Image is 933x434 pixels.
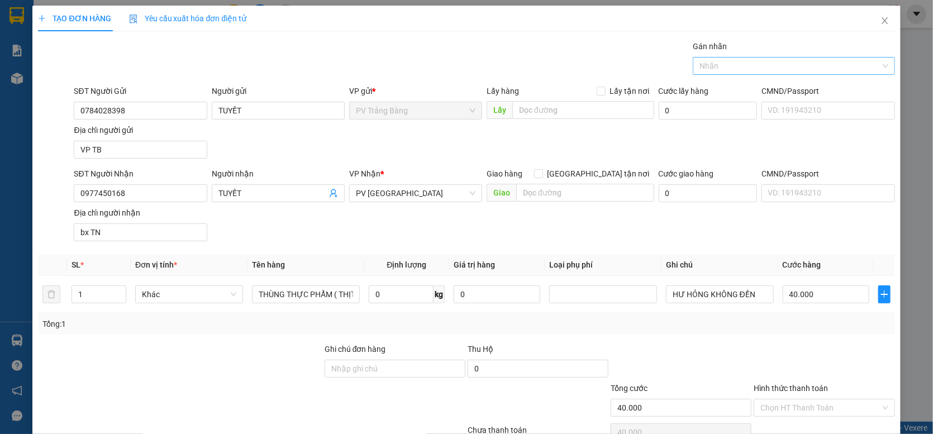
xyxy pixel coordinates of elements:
span: TẠO ĐƠN HÀNG [38,14,111,23]
img: logo.jpg [14,14,70,70]
span: Lấy hàng [487,87,519,96]
span: Định lượng [387,260,426,269]
div: CMND/Passport [761,168,894,180]
span: Giao hàng [487,169,522,178]
span: PV Tây Ninh [356,185,475,202]
input: 0 [454,285,540,303]
input: Dọc đường [516,184,654,202]
label: Hình thức thanh toán [754,384,828,393]
input: Ghi Chú [666,285,774,303]
input: Địa chỉ của người nhận [74,223,207,241]
input: Ghi chú đơn hàng [325,360,465,378]
div: Địa chỉ người nhận [74,207,207,219]
input: VD: Bàn, Ghế [252,285,360,303]
span: PV Trảng Bàng [356,102,475,119]
span: Giá trị hàng [454,260,495,269]
span: Tổng cước [611,384,648,393]
div: Tổng: 1 [42,318,360,330]
div: VP gửi [349,85,482,97]
th: Ghi chú [661,254,778,276]
span: kg [434,285,445,303]
input: Địa chỉ của người gửi [74,141,207,159]
span: Yêu cầu xuất hóa đơn điện tử [129,14,247,23]
span: plus [38,15,46,22]
input: Cước lấy hàng [659,102,758,120]
input: Cước giao hàng [659,184,758,202]
span: VP Nhận [349,169,380,178]
div: Người gửi [212,85,345,97]
span: [GEOGRAPHIC_DATA] tận nơi [543,168,654,180]
span: Giao [487,184,516,202]
span: Cước hàng [783,260,821,269]
span: SL [72,260,80,269]
span: user-add [329,189,338,198]
button: Close [869,6,901,37]
span: Lấy tận nơi [606,85,654,97]
label: Cước giao hàng [659,169,714,178]
span: plus [879,290,890,299]
button: plus [878,285,891,303]
input: Dọc đường [512,101,654,119]
label: Gán nhãn [693,42,727,51]
span: Thu Hộ [468,345,493,354]
b: GỬI : PV Trảng Bàng [14,81,155,99]
img: icon [129,15,138,23]
li: Hotline: 1900 8153 [104,41,467,55]
span: Đơn vị tính [135,260,177,269]
div: SĐT Người Gửi [74,85,207,97]
div: SĐT Người Nhận [74,168,207,180]
div: Địa chỉ người gửi [74,124,207,136]
div: Người nhận [212,168,345,180]
label: Cước lấy hàng [659,87,709,96]
span: Tên hàng [252,260,285,269]
button: delete [42,285,60,303]
div: CMND/Passport [761,85,894,97]
span: close [880,16,889,25]
li: [STREET_ADDRESS][PERSON_NAME]. [GEOGRAPHIC_DATA], Tỉnh [GEOGRAPHIC_DATA] [104,27,467,41]
span: Khác [142,286,236,303]
label: Ghi chú đơn hàng [325,345,386,354]
span: Lấy [487,101,512,119]
th: Loại phụ phí [545,254,661,276]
